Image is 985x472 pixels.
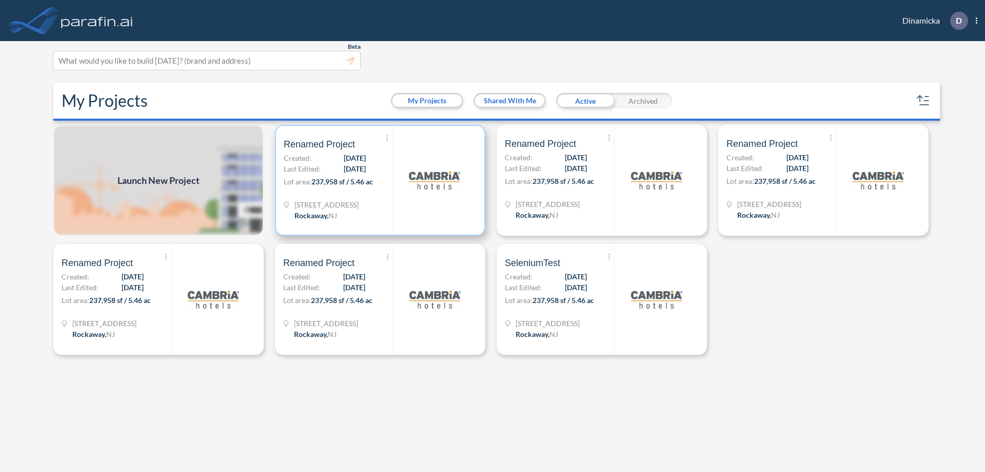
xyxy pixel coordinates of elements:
span: Last Edited: [505,282,542,293]
span: 237,958 sf / 5.46 ac [754,177,816,185]
span: [DATE] [565,271,587,282]
span: Rockaway , [294,330,328,338]
span: [DATE] [344,153,366,163]
span: NJ [106,330,115,338]
span: 237,958 sf / 5.46 ac [311,177,373,186]
span: Rockaway , [737,211,771,219]
span: Created: [505,271,533,282]
span: Rockaway , [294,211,328,220]
div: Rockaway, NJ [737,210,780,220]
span: Renamed Project [505,138,576,150]
div: Rockaway, NJ [294,329,337,339]
button: sort [915,92,932,109]
span: [DATE] [343,282,365,293]
span: [DATE] [122,282,144,293]
span: 321 Mt Hope Ave [516,318,580,329]
h2: My Projects [62,91,148,110]
span: Created: [283,271,311,282]
span: Lot area: [505,296,533,305]
img: logo [188,274,239,325]
img: logo [631,155,682,206]
span: SeleniumTest [505,257,560,269]
div: Rockaway, NJ [72,329,115,339]
span: 321 Mt Hope Ave [294,199,359,210]
span: Beta [348,43,361,51]
div: Archived [614,93,672,108]
div: Rockaway, NJ [516,210,558,220]
div: Rockaway, NJ [516,329,558,339]
span: 237,958 sf / 5.46 ac [533,177,594,185]
span: 321 Mt Hope Ave [294,318,358,329]
span: 237,958 sf / 5.46 ac [533,296,594,305]
span: Renamed Project [726,138,798,150]
span: Lot area: [284,177,311,186]
span: 321 Mt Hope Ave [737,199,801,210]
span: [DATE] [343,271,365,282]
span: Last Edited: [505,163,542,174]
span: [DATE] [565,152,587,163]
span: 237,958 sf / 5.46 ac [311,296,372,305]
div: Dinamicka [887,12,977,30]
img: logo [409,155,460,206]
span: Rockaway , [516,330,549,338]
button: My Projects [392,95,462,107]
span: Last Edited: [283,282,320,293]
img: logo [631,274,682,325]
span: NJ [549,330,558,338]
span: [DATE] [565,282,587,293]
div: Active [556,93,614,108]
span: Lot area: [505,177,533,185]
span: NJ [328,330,337,338]
span: Renamed Project [284,138,355,150]
img: add [53,125,264,236]
span: [DATE] [786,163,809,174]
span: Launch New Project [117,174,200,187]
span: Last Edited: [726,163,763,174]
span: NJ [328,211,337,220]
span: [DATE] [565,163,587,174]
span: Rockaway , [72,330,106,338]
span: [DATE] [122,271,144,282]
span: [DATE] [344,163,366,174]
span: Last Edited: [62,282,98,293]
button: Shared With Me [475,95,544,107]
span: 321 Mt Hope Ave [72,318,136,329]
span: Renamed Project [283,257,354,269]
img: logo [853,155,904,206]
span: Created: [62,271,89,282]
p: D [956,16,962,25]
span: Last Edited: [284,163,321,174]
span: Lot area: [726,177,754,185]
img: logo [409,274,461,325]
span: Renamed Project [62,257,133,269]
span: 321 Mt Hope Ave [516,199,580,210]
span: Lot area: [62,296,89,305]
span: Created: [505,152,533,163]
span: Created: [726,152,754,163]
a: Launch New Project [53,125,264,236]
span: Created: [284,153,311,163]
span: [DATE] [786,152,809,163]
div: Rockaway, NJ [294,210,337,221]
span: NJ [771,211,780,219]
span: NJ [549,211,558,219]
span: Rockaway , [516,211,549,219]
img: logo [59,10,135,31]
span: 237,958 sf / 5.46 ac [89,296,151,305]
span: Lot area: [283,296,311,305]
